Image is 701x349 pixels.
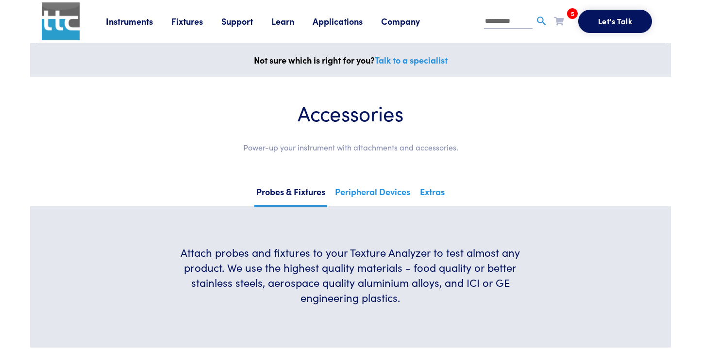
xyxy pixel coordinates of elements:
[254,183,327,207] a: Probes & Fixtures
[59,141,642,154] p: Power-up your instrument with attachments and accessories.
[36,53,665,67] p: Not sure which is right for you?
[106,15,171,27] a: Instruments
[171,15,221,27] a: Fixtures
[381,15,438,27] a: Company
[554,15,564,27] a: 5
[271,15,313,27] a: Learn
[333,183,412,205] a: Peripheral Devices
[221,15,271,27] a: Support
[59,100,642,126] h1: Accessories
[42,2,80,40] img: ttc_logo_1x1_v1.0.png
[567,8,578,19] span: 5
[578,10,652,33] button: Let's Talk
[313,15,381,27] a: Applications
[375,54,448,66] a: Talk to a specialist
[418,183,447,205] a: Extras
[168,245,532,305] h6: Attach probes and fixtures to your Texture Analyzer to test almost any product. We use the highes...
